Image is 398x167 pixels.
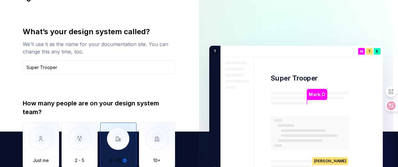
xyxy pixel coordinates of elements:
p: T [211,49,216,54]
p: Super Trooper [271,74,318,83]
div: We’ll use it as the name for your documentation site. You can change this any time, too. [23,40,175,55]
p: M [360,50,363,53]
div: B [374,48,381,55]
p: Mark.D [309,91,325,98]
input: Design system name [23,60,175,74]
div: T [366,48,373,55]
div: How many people are on your design system team? [23,99,175,116]
div: What’s your design system called? [23,27,175,37]
p: [PERSON_NAME] [313,157,348,165]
